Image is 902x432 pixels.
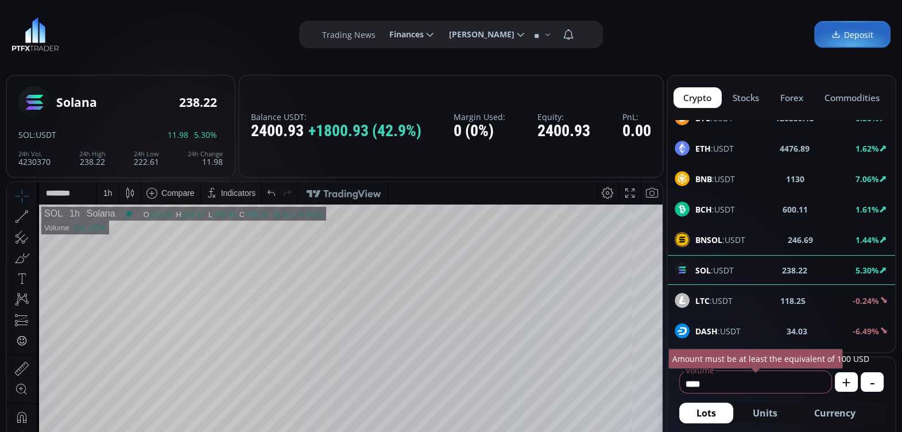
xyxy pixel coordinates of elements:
span: :USDT [695,325,741,337]
span: :USDT [695,142,734,155]
img: LOGO [11,17,59,52]
div: Amount must be at least the equivalent of 100 USD [668,349,843,369]
span: Deposit [831,29,873,41]
span: Units [753,406,777,420]
b: 1.44% [855,234,879,245]
div: 222.61 [134,151,159,166]
div: 0.00 [622,122,651,140]
a: Deposit [814,21,891,48]
div: H [169,28,175,37]
b: 7.06% [855,173,879,184]
span: 5.30% [194,130,217,139]
div: 24h Low [134,151,159,157]
div: +8.18 (+3.56%) [265,28,316,37]
b: ETH [695,143,711,154]
b: BNSOL [695,234,722,245]
div: 238.22 [179,96,217,109]
span: :USDT [695,295,733,307]
b: 1.62% [855,143,879,154]
b: DASH [695,326,718,337]
label: Balance USDT: [251,113,421,121]
label: Equity: [537,113,590,121]
button: Currency [797,403,873,423]
div: 2400.93 [251,122,421,140]
span: +1800.93 (42.9%) [308,122,421,140]
div: 4230370 [18,151,51,166]
button: stocks [723,87,769,108]
div: 11.98 [188,151,223,166]
span: :USDT [695,173,735,185]
b: 4476.89 [780,142,810,155]
b: 1130 [786,173,804,185]
button: forex [771,87,814,108]
div: 1 h [96,6,106,16]
b: 600.11 [783,203,808,215]
div: 228.43 [206,28,229,37]
div: SOL [37,26,56,37]
div: 24h Change [188,151,223,157]
span: :USDT [695,234,745,246]
div: 24h Vol. [18,151,51,157]
div: 238.21 [238,28,261,37]
div: Hide Drawings Toolbar [26,401,32,416]
b: 246.69 [788,234,813,246]
b: BTC [695,113,710,124]
b: 1.61% [855,204,879,215]
span: Lots [696,406,716,420]
div: Solana [56,96,97,109]
span: Finances [381,23,424,46]
b: BCH [695,204,712,215]
div: 238.32 [175,28,198,37]
b: 0.56% [855,113,879,124]
b: BNB [695,173,712,184]
b: -0.24% [853,295,879,306]
div: 238.22 [79,151,106,166]
span: [PERSON_NAME] [441,23,514,46]
div: Indicators [214,6,249,16]
div: Market open [117,26,127,37]
div: Compare [154,6,188,16]
button: Lots [679,403,733,423]
label: Margin Used: [454,113,505,121]
div: 231.737K [67,41,99,50]
b: 118.25 [780,295,806,307]
b: -6.49% [853,326,879,337]
b: 34.03 [787,325,807,337]
button: commodities [814,87,889,108]
div: O [137,28,143,37]
span: SOL [18,129,33,140]
button: crypto [673,87,722,108]
div: Volume [37,41,62,50]
b: LTC [695,295,710,306]
label: Trading News [322,29,375,41]
button: Units [735,403,795,423]
div: C [233,28,238,37]
div: Solana [73,26,109,37]
span: 11.98 [168,130,188,139]
button: + [835,372,858,392]
label: PnL: [622,113,651,121]
div: 230.02 [143,28,166,37]
span: :USDT [33,129,56,140]
div: 1h [56,26,73,37]
span: Currency [814,406,855,420]
div:  [10,153,20,164]
div: 24h High [79,151,106,157]
button: - [861,372,884,392]
div: 2400.93 [537,122,590,140]
div: 0 (0%) [454,122,505,140]
span: :USDT [695,203,735,215]
div: L [202,28,206,37]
